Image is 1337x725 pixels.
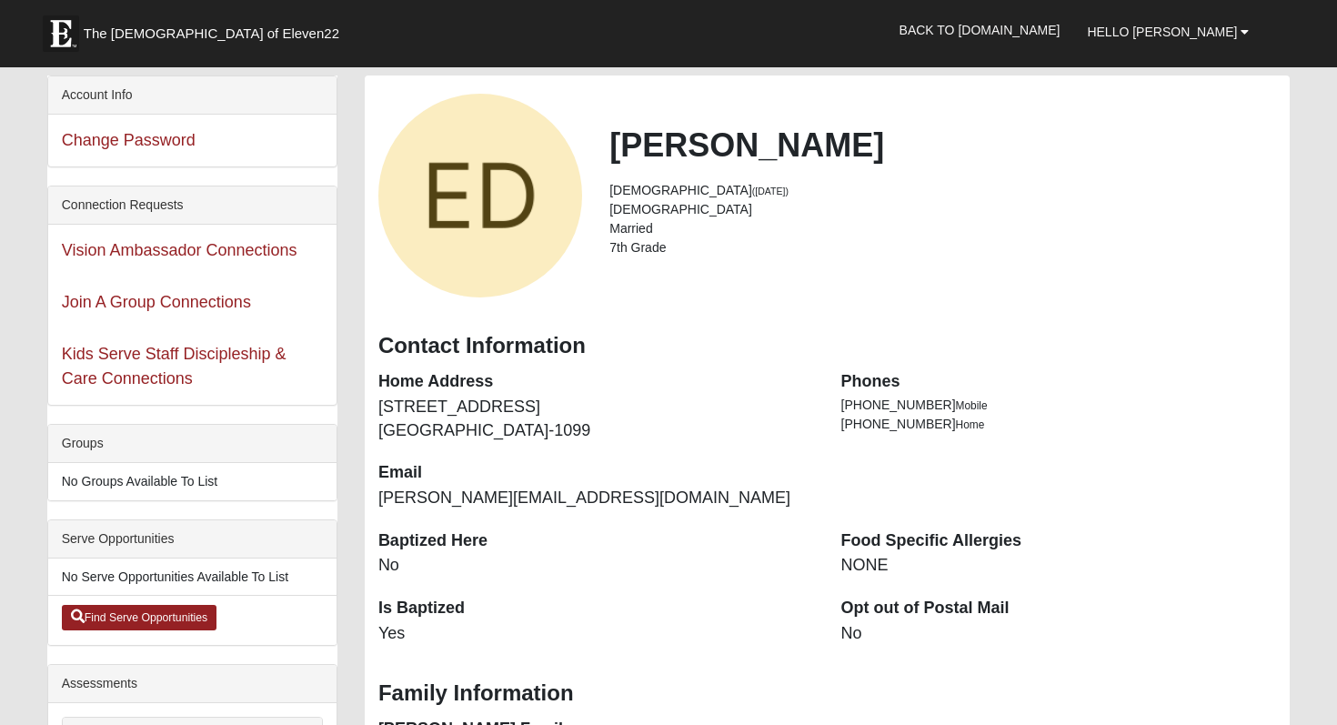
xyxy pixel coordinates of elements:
a: View Fullsize Photo [378,94,582,297]
dt: Opt out of Postal Mail [841,597,1277,620]
a: Change Password [62,131,196,149]
a: Kids Serve Staff Discipleship & Care Connections [62,345,286,388]
li: 7th Grade [609,238,1276,257]
li: No Serve Opportunities Available To List [48,559,337,596]
a: Back to [DOMAIN_NAME] [886,7,1074,53]
div: Assessments [48,665,337,703]
span: The [DEMOGRAPHIC_DATA] of Eleven22 [84,25,339,43]
small: ([DATE]) [752,186,789,196]
dt: Food Specific Allergies [841,529,1277,553]
dt: Is Baptized [378,597,814,620]
div: Serve Opportunities [48,520,337,559]
div: Account Info [48,76,337,115]
dt: Home Address [378,370,814,394]
li: [DEMOGRAPHIC_DATA] [609,181,1276,200]
div: Groups [48,425,337,463]
dd: NONE [841,554,1277,578]
dd: Yes [378,622,814,646]
span: Mobile [956,399,988,412]
div: Connection Requests [48,186,337,225]
dd: No [841,622,1277,646]
li: [DEMOGRAPHIC_DATA] [609,200,1276,219]
span: Home [956,418,985,431]
a: Find Serve Opportunities [62,605,217,630]
li: [PHONE_NUMBER] [841,396,1277,415]
img: Eleven22 logo [43,15,79,52]
a: The [DEMOGRAPHIC_DATA] of Eleven22 [34,6,397,52]
dd: [PERSON_NAME][EMAIL_ADDRESS][DOMAIN_NAME] [378,487,814,510]
dt: Phones [841,370,1277,394]
a: Join A Group Connections [62,293,251,311]
li: [PHONE_NUMBER] [841,415,1277,434]
span: Hello [PERSON_NAME] [1087,25,1237,39]
li: No Groups Available To List [48,463,337,500]
h3: Family Information [378,680,1276,707]
dd: No [378,554,814,578]
h2: [PERSON_NAME] [609,126,1276,165]
li: Married [609,219,1276,238]
dd: [STREET_ADDRESS] [GEOGRAPHIC_DATA]-1099 [378,396,814,442]
dt: Baptized Here [378,529,814,553]
h3: Contact Information [378,333,1276,359]
a: Vision Ambassador Connections [62,241,297,259]
a: Hello [PERSON_NAME] [1073,9,1262,55]
dt: Email [378,461,814,485]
